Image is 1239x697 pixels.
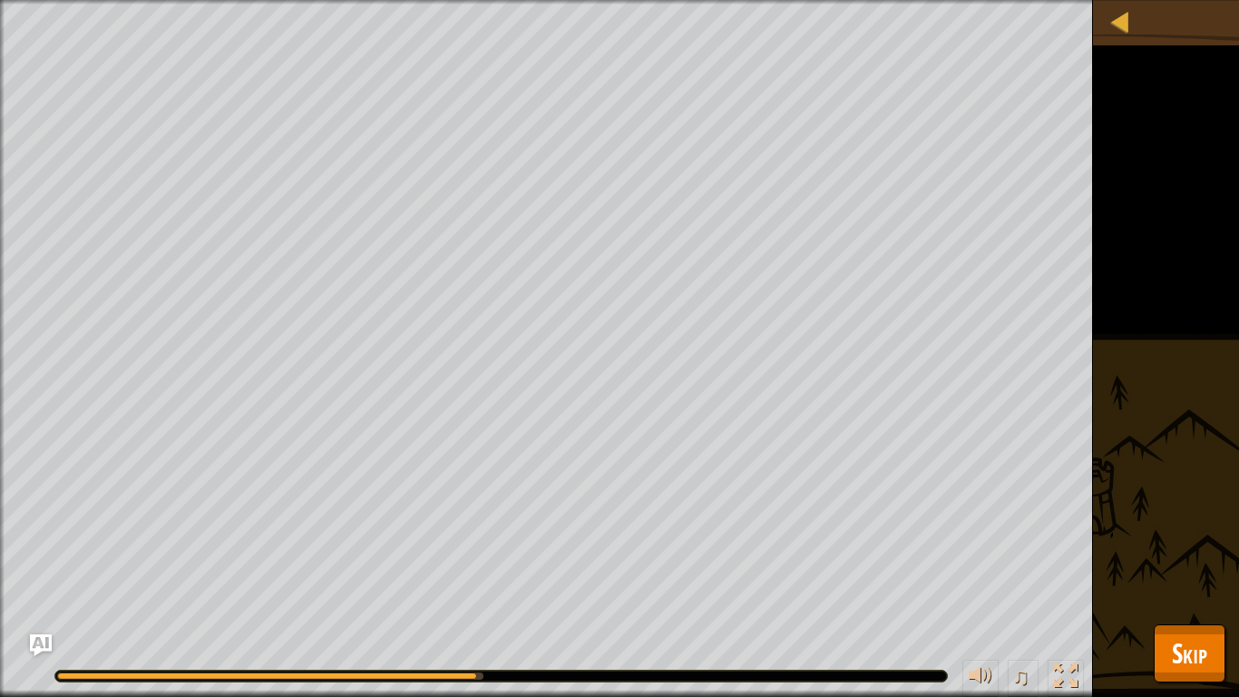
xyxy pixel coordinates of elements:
button: Adjust volume [962,660,999,697]
button: ♫ [1008,660,1039,697]
span: Skip [1172,634,1207,672]
button: Skip [1154,624,1225,682]
button: Toggle fullscreen [1048,660,1084,697]
button: Ask AI [30,634,52,656]
span: ♫ [1011,663,1029,690]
